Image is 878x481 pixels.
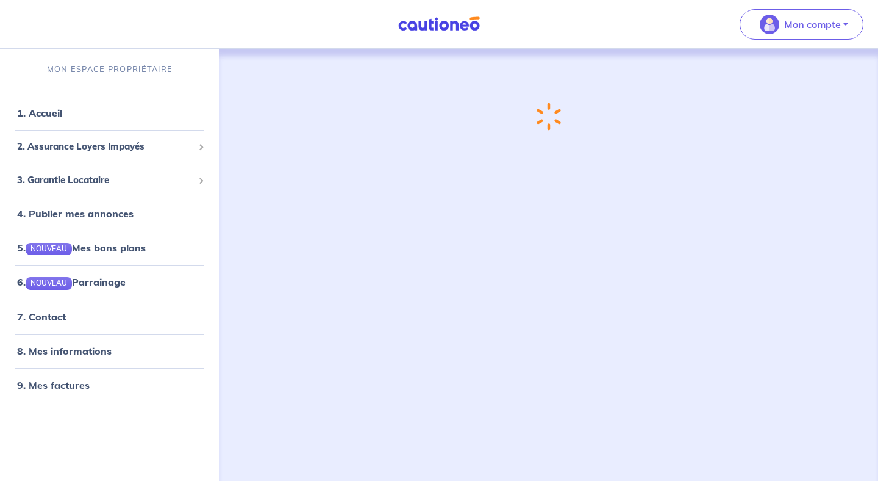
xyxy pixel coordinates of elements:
img: illu_account_valid_menu.svg [760,15,779,34]
p: MON ESPACE PROPRIÉTAIRE [47,63,173,75]
div: 1. Accueil [5,101,215,125]
div: 9. Mes factures [5,373,215,397]
button: illu_account_valid_menu.svgMon compte [740,9,863,40]
a: 1. Accueil [17,107,62,119]
div: 3. Garantie Locataire [5,168,215,192]
div: 6.NOUVEAUParrainage [5,270,215,294]
a: 5.NOUVEAUMes bons plans [17,242,146,254]
div: 5.NOUVEAUMes bons plans [5,236,215,260]
a: 6.NOUVEAUParrainage [17,276,126,288]
p: Mon compte [784,17,841,32]
div: 2. Assurance Loyers Impayés [5,135,215,159]
img: Cautioneo [393,16,485,32]
div: 8. Mes informations [5,339,215,363]
div: 7. Contact [5,305,215,329]
img: loading-spinner [530,98,568,134]
div: 4. Publier mes annonces [5,201,215,226]
a: 8. Mes informations [17,345,112,357]
a: 9. Mes factures [17,379,90,391]
a: 4. Publier mes annonces [17,208,134,220]
span: 2. Assurance Loyers Impayés [17,140,193,154]
a: 7. Contact [17,311,66,323]
span: 3. Garantie Locataire [17,173,193,187]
